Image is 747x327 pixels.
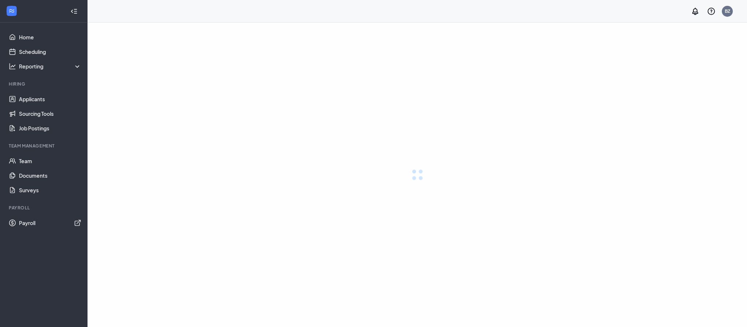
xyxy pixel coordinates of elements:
a: Home [19,30,81,44]
a: Surveys [19,183,81,197]
div: Payroll [9,205,80,211]
div: Reporting [19,63,82,70]
a: Sourcing Tools [19,106,81,121]
svg: Analysis [9,63,16,70]
a: Job Postings [19,121,81,135]
a: Scheduling [19,44,81,59]
svg: Collapse [70,8,78,15]
svg: QuestionInfo [707,7,716,16]
div: BZ [725,8,730,14]
a: Documents [19,168,81,183]
svg: Notifications [691,7,700,16]
div: Team Management [9,143,80,149]
a: PayrollExternalLink [19,216,81,230]
a: Applicants [19,92,81,106]
svg: WorkstreamLogo [8,7,15,15]
a: Team [19,154,81,168]
div: Hiring [9,81,80,87]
